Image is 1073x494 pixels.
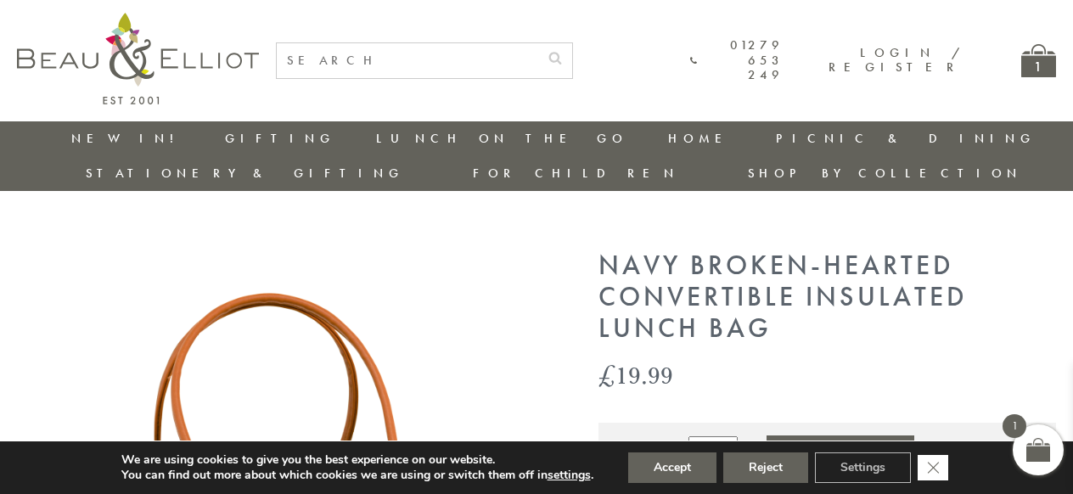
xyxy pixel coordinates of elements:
[628,452,716,483] button: Accept
[668,130,736,147] a: Home
[121,468,593,483] p: You can find out more about which cookies we are using or switch them off in .
[598,357,673,392] bdi: 19.99
[829,44,962,76] a: Login / Register
[748,165,1022,182] a: Shop by collection
[688,436,738,463] input: Product quantity
[1021,44,1056,77] a: 1
[225,130,335,147] a: Gifting
[121,452,593,468] p: We are using cookies to give you the best experience on our website.
[918,455,948,480] button: Close GDPR Cookie Banner
[376,130,627,147] a: Lunch On The Go
[690,38,784,82] a: 01279 653 249
[776,130,1036,147] a: Picnic & Dining
[71,130,185,147] a: New in!
[598,250,1056,344] h1: Navy Broken-hearted Convertible Insulated Lunch Bag
[277,43,538,78] input: SEARCH
[767,435,914,464] button: Add to Basket
[723,452,808,483] button: Reject
[17,13,259,104] img: logo
[1003,414,1026,438] span: 1
[86,165,404,182] a: Stationery & Gifting
[815,452,911,483] button: Settings
[548,468,591,483] button: settings
[473,165,679,182] a: For Children
[598,357,615,392] span: £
